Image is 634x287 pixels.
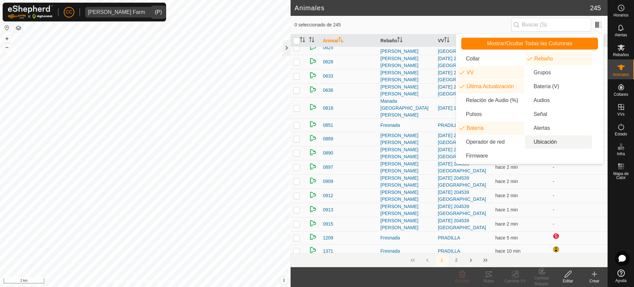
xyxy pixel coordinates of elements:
[111,278,149,284] a: Política de Privacidad
[613,73,629,77] span: Animales
[457,122,524,135] li: neckband.label.battery
[380,189,433,203] div: [PERSON_NAME] [PERSON_NAME]
[380,98,433,119] div: Manada [GEOGRAPHIC_DATA][PERSON_NAME]
[438,248,460,254] a: PRADILLA
[455,279,469,283] span: Eliminar
[495,179,518,184] span: 25 ago 2025, 12:03
[309,134,317,142] img: returning on
[323,135,333,142] span: 0889
[8,5,53,19] img: Logo Gallagher
[323,221,333,228] span: 0915
[502,278,528,284] div: Cambiar VV
[613,53,629,57] span: Rebaños
[309,233,317,241] img: returning on
[457,108,524,121] li: neckband.label.pulses
[300,38,305,43] p-sorticon: Activar para ordenar
[614,13,628,17] span: Horarios
[525,80,592,93] li: enum.columnList.battery
[309,71,317,79] img: returning on
[438,175,486,188] a: [DATE] 204539 [GEOGRAPHIC_DATA]
[323,164,333,171] span: 0897
[309,103,317,111] img: returning on
[457,149,524,162] li: enum.columnList.firmware
[309,148,317,156] img: returning on
[464,254,477,267] button: Next Page
[323,206,333,213] span: 0913
[380,234,433,241] div: Fresnada
[495,193,518,198] span: 25 ago 2025, 12:03
[457,135,524,149] li: neckband.label.networkOperator
[283,277,285,283] span: i
[495,207,518,212] span: 25 ago 2025, 12:03
[525,122,592,135] li: animal.label.alerts
[323,87,333,94] span: 0636
[85,7,148,18] span: Alarcia Monja Farm
[444,38,449,43] p-sorticon: Activar para ordenar
[479,254,492,267] button: Last Page
[380,84,433,97] div: [PERSON_NAME] [PERSON_NAME]
[323,122,333,129] span: 0851
[380,248,433,255] div: Fresnada
[323,58,333,65] span: 0628
[438,84,486,96] a: [DATE] 204539 [GEOGRAPHIC_DATA]
[66,9,72,16] span: CC
[525,52,592,65] li: mob.label.mob
[495,248,520,254] span: 25 ago 2025, 11:54
[550,160,608,174] td: -
[438,204,486,216] a: [DATE] 204539 [GEOGRAPHIC_DATA]
[438,190,486,202] a: [DATE] 204539 [GEOGRAPHIC_DATA]
[380,217,433,231] div: [PERSON_NAME] [PERSON_NAME]
[380,146,433,160] div: [PERSON_NAME] [PERSON_NAME]
[378,34,435,47] th: Rebaño
[457,66,524,79] li: vp.label.vp
[88,10,145,15] div: [PERSON_NAME] Farm
[617,152,625,156] span: Infra
[323,192,333,199] span: 0912
[438,123,460,128] a: PRADILLA
[487,41,572,47] span: Mostrar/Ocultar Todas las Columnas
[550,203,608,217] td: -
[397,38,403,43] p-sorticon: Activar para ordenar
[323,73,333,80] span: 0633
[380,161,433,174] div: [PERSON_NAME] [PERSON_NAME]
[590,3,601,13] span: 245
[438,105,469,111] a: [DATE] 111539
[280,277,288,284] button: i
[550,189,608,203] td: -
[15,24,22,32] button: Capas del Mapa
[581,278,608,284] div: Crear
[309,219,317,227] img: returning on
[438,133,486,145] a: [DATE] 204539 [GEOGRAPHIC_DATA]
[309,177,317,185] img: returning on
[438,70,486,82] a: [DATE] 204539 [GEOGRAPHIC_DATA]
[495,164,518,170] span: 25 ago 2025, 12:03
[309,86,317,93] img: returning on
[309,120,317,128] img: returning on
[438,161,486,173] a: [DATE] 204539 [GEOGRAPHIC_DATA]
[309,205,317,213] img: returning on
[550,174,608,189] td: -
[380,55,433,69] div: [PERSON_NAME] [PERSON_NAME]
[555,278,581,284] div: Editar
[450,254,463,267] button: 2
[615,132,627,136] span: Estado
[380,69,433,83] div: [PERSON_NAME] [PERSON_NAME]
[525,94,592,107] li: enum.columnList.audios
[295,21,511,28] span: 0 seleccionado de 245
[616,279,627,283] span: Ayuda
[438,235,460,240] a: PRADILLA
[380,175,433,189] div: [PERSON_NAME] [PERSON_NAME]
[461,38,598,50] button: Mostrar/Ocultar Todas las Columnas
[615,33,627,37] span: Alertas
[435,34,493,47] th: VV
[380,203,433,217] div: [PERSON_NAME] [PERSON_NAME]
[610,172,632,180] span: Mapa de Calor
[511,18,591,32] input: Buscar (S)
[380,41,433,55] div: [PERSON_NAME] [PERSON_NAME]
[323,44,333,51] span: 0625
[323,248,333,255] span: 1371
[475,278,502,284] div: Rutas
[309,246,317,254] img: returning on
[323,105,333,112] span: 0818
[323,150,333,157] span: 0890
